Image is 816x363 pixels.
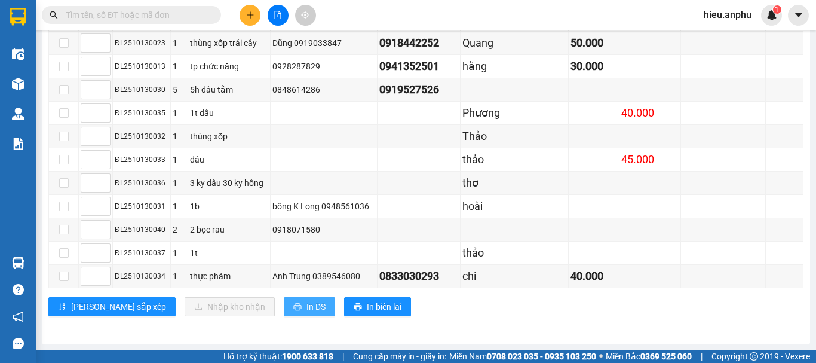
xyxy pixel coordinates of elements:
strong: 0369 525 060 [640,352,692,361]
span: In biên lai [367,300,401,313]
span: Gửi: [10,10,29,23]
div: 1 [173,60,186,73]
span: printer [293,303,302,312]
div: 0918442252 [379,35,458,51]
span: [PERSON_NAME] sắp xếp [71,300,166,313]
td: 0941352501 [378,55,460,78]
span: copyright [750,352,758,361]
button: file-add [268,5,289,26]
div: ĐL2510130032 [115,131,168,142]
div: thực phẩm [190,270,268,283]
div: ĐL2510130031 [115,201,168,212]
td: hằng [461,55,569,78]
span: In DS [306,300,326,313]
span: printer [354,303,362,312]
div: 5h dâu tằm [190,83,268,96]
button: plus [240,5,260,26]
div: ĐL2510130036 [115,178,168,189]
td: ĐL2510130013 [113,55,171,78]
div: 0928287829 [272,60,375,73]
img: icon-new-feature [766,10,777,20]
div: Anh Trung 0389546080 [272,270,375,283]
span: Nhận: [114,10,143,23]
div: 0919527526 [379,81,458,98]
div: 30.000 [112,75,237,92]
span: hieu.anphu [694,7,761,22]
button: sort-ascending[PERSON_NAME] sắp xếp [48,297,176,316]
img: warehouse-icon [12,78,24,90]
td: thảo [461,242,569,265]
span: question-circle [13,284,24,295]
div: 0918997733 [10,37,106,54]
div: Dũng 0919033847 [272,36,375,50]
div: [GEOGRAPHIC_DATA] [114,10,235,37]
div: 40.000 [570,268,617,285]
div: ĐL2510130035 [115,108,168,119]
span: sort-ascending [58,303,66,312]
div: ĐL2510130013 [115,61,168,72]
div: ĐL2510130040 [115,224,168,236]
img: warehouse-icon [12,48,24,60]
span: CHƯA CƯỚC : [112,78,181,91]
div: 5 [173,83,186,96]
div: 1 [173,153,186,166]
td: hoài [461,195,569,218]
strong: 0708 023 035 - 0935 103 250 [487,352,596,361]
div: 1 [173,106,186,120]
div: 1 [173,200,186,213]
div: 0848614286 [272,83,375,96]
span: Cung cấp máy in - giấy in: [353,350,446,363]
div: dâu [190,153,268,166]
div: ĐL2510130030 [115,84,168,96]
div: 1 [173,246,186,260]
td: ĐL2510130030 [113,78,171,102]
div: 40.000 [621,105,679,121]
span: aim [301,11,309,19]
div: 45.000 [621,151,679,168]
div: 1 [173,36,186,50]
div: 50.000 [570,35,617,51]
div: 1 [173,176,186,190]
div: [PERSON_NAME] [10,10,106,37]
div: 3 ky dâu 30 ky hồng [190,176,268,190]
span: caret-down [793,10,804,20]
td: ĐL2510130031 [113,195,171,218]
strong: 1900 633 818 [282,352,333,361]
div: thùng xốp trái cây [190,36,268,50]
div: ngân [114,37,235,51]
div: ĐL2510130034 [115,271,168,282]
button: caret-down [788,5,809,26]
button: printerIn DS [284,297,335,316]
div: 2 [173,223,186,236]
div: hằng [462,58,567,75]
td: Phương [461,102,569,125]
button: printerIn biên lai [344,297,411,316]
img: warehouse-icon [12,108,24,120]
img: logo-vxr [10,8,26,26]
td: ĐL2510130036 [113,172,171,195]
td: ĐL2510130035 [113,102,171,125]
div: Thảo [462,128,567,145]
div: hoài [462,198,567,215]
td: ĐL2510130032 [113,125,171,148]
td: thơ [461,172,569,195]
div: thùng xốp [190,130,268,143]
div: 1t dâu [190,106,268,120]
span: | [701,350,703,363]
div: tp chức năng [190,60,268,73]
span: notification [13,311,24,322]
div: 1 [173,130,186,143]
span: file-add [274,11,282,19]
td: ĐL2510130034 [113,265,171,288]
span: message [13,338,24,349]
div: 30.000 [570,58,617,75]
div: ĐL2510130023 [115,38,168,49]
img: solution-icon [12,138,24,150]
div: 0792640912 [114,51,235,68]
span: Miền Bắc [606,350,692,363]
div: Phương [462,105,567,121]
td: chi [461,265,569,288]
td: Quang [461,32,569,55]
span: | [342,350,344,363]
div: ĐL2510130037 [115,248,168,259]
